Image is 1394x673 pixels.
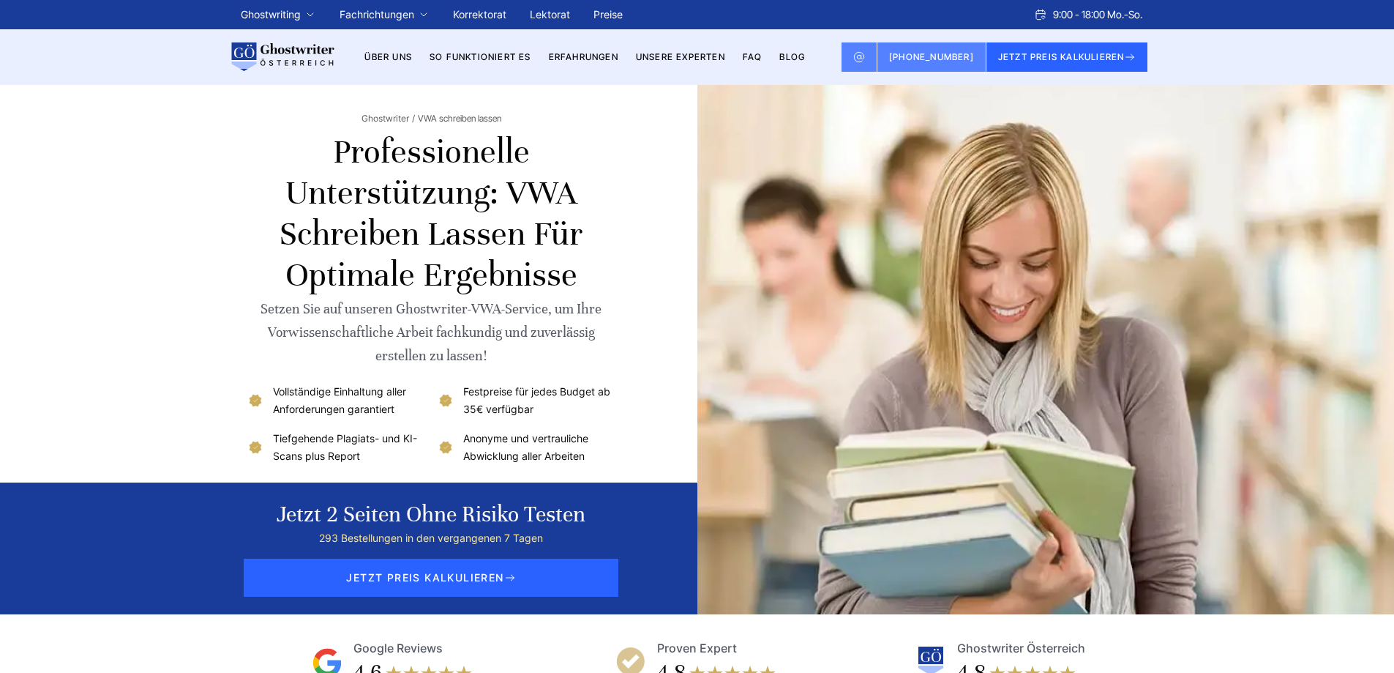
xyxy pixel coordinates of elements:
[593,8,623,21] a: Preise
[657,638,737,658] div: Proven Expert
[364,51,412,62] a: Über uns
[247,392,264,409] img: Vollständige Einhaltung aller Anforderungen garantiert
[430,51,531,62] a: So funktioniert es
[986,42,1148,72] button: JETZT PREIS KALKULIEREN
[247,132,616,296] h1: Professionelle Unterstützung: VWA schreiben lassen für optimale Ergebnisse
[244,559,618,597] span: JETZT PREIS KALKULIEREN
[437,439,454,456] img: Anonyme und vertrauliche Abwicklung aller Arbeiten
[418,113,501,124] span: VWA schreiben lassen
[636,51,725,62] a: Unsere Experten
[549,51,618,62] a: Erfahrungen
[241,6,301,23] a: Ghostwriting
[247,430,426,465] li: Tiefgehende Plagiats- und KI-Scans plus Report
[437,430,616,465] li: Anonyme und vertrauliche Abwicklung aller Arbeiten
[877,42,986,72] a: [PHONE_NUMBER]
[340,6,414,23] a: Fachrichtungen
[353,638,443,658] div: Google Reviews
[853,51,865,63] img: Email
[277,500,585,529] div: Jetzt 2 Seiten ohne Risiko testen
[743,51,762,62] a: FAQ
[247,383,426,418] li: Vollständige Einhaltung aller Anforderungen garantiert
[437,383,616,418] li: Festpreise für jedes Budget ab 35€ verfügbar
[453,8,506,21] a: Korrektorat
[247,439,264,456] img: Tiefgehende Plagiats- und KI-Scans plus Report
[437,392,454,409] img: Festpreise für jedes Budget ab 35€ verfügbar
[957,638,1085,658] div: Ghostwriter Österreich
[889,51,974,62] span: [PHONE_NUMBER]
[277,529,585,547] div: 293 Bestellungen in den vergangenen 7 Tagen
[1034,9,1047,21] img: Schedule
[1053,6,1142,23] span: 9:00 - 18:00 Mo.-So.
[779,51,805,62] a: BLOG
[361,113,415,124] a: Ghostwriter
[229,42,334,72] img: logo wirschreiben
[530,8,570,21] a: Lektorat
[247,297,616,368] div: Setzen Sie auf unseren Ghostwriter-VWA-Service, um Ihre Vorwissenschaftliche Arbeit fachkundig un...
